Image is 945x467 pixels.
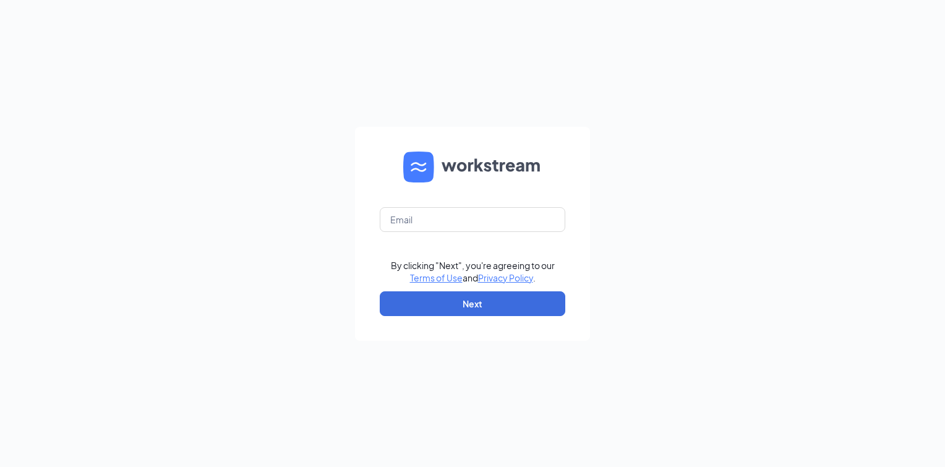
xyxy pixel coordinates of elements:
a: Terms of Use [410,272,463,283]
a: Privacy Policy [478,272,533,283]
input: Email [380,207,565,232]
img: WS logo and Workstream text [403,152,542,182]
div: By clicking "Next", you're agreeing to our and . [391,259,555,284]
button: Next [380,291,565,316]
